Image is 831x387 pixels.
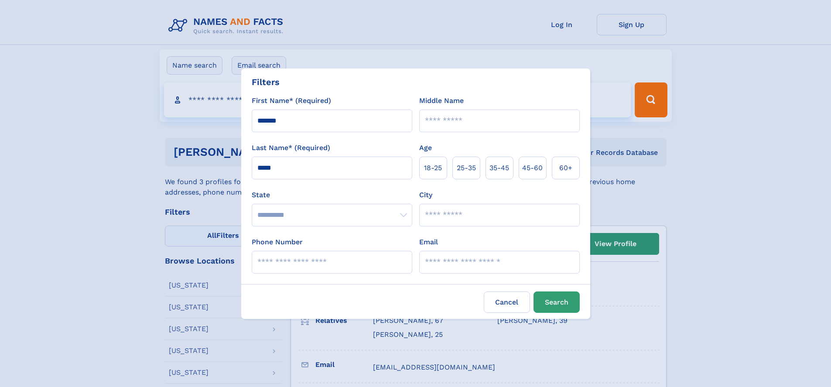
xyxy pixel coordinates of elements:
label: City [419,190,432,200]
label: Middle Name [419,96,464,106]
span: 18‑25 [424,163,442,173]
span: 45‑60 [522,163,543,173]
label: Email [419,237,438,247]
span: 35‑45 [489,163,509,173]
label: State [252,190,412,200]
label: Cancel [484,291,530,313]
div: Filters [252,75,280,89]
span: 60+ [559,163,572,173]
label: First Name* (Required) [252,96,331,106]
span: 25‑35 [457,163,476,173]
label: Phone Number [252,237,303,247]
button: Search [533,291,580,313]
label: Age [419,143,432,153]
label: Last Name* (Required) [252,143,330,153]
